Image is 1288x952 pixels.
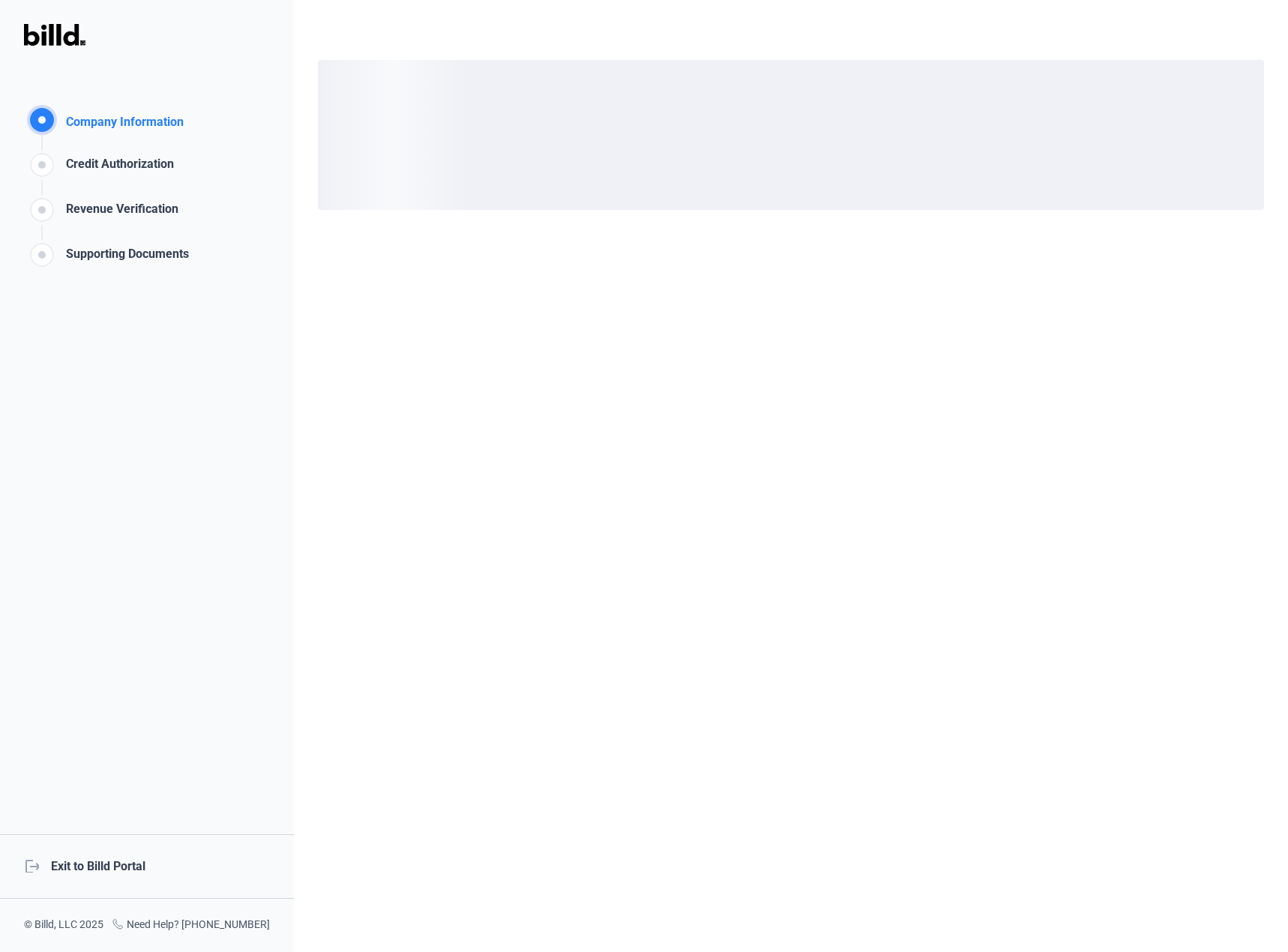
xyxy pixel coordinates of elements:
div: © Billd, LLC 2025 [24,917,103,934]
div: Supporting Documents [60,245,189,270]
img: Billd Logo [24,24,85,46]
div: Credit Authorization [60,155,174,180]
mat-icon: logout [24,858,39,873]
div: loading [318,60,1264,210]
div: Company Information [60,113,184,135]
div: Need Help? [PHONE_NUMBER] [112,917,270,934]
div: Revenue Verification [60,200,178,225]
